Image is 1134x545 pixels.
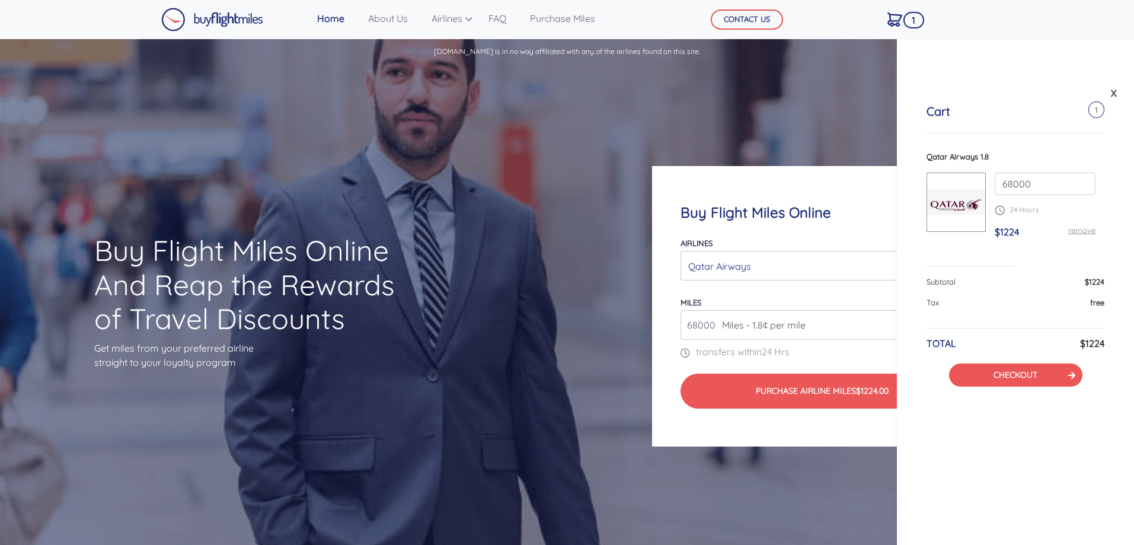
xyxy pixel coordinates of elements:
img: Cart [887,12,902,27]
span: free [1090,298,1104,307]
a: About Us [363,7,413,30]
h4: Buy Flight Miles Online [681,204,963,221]
button: Purchase Airline Miles$1224.00 [681,374,963,409]
p: transfers within [681,345,963,359]
span: $1224.00 [856,385,889,396]
label: Airlines [681,238,713,248]
h6: TOTAL [927,338,956,349]
span: 24 Hrs [762,346,790,358]
h5: Cart [927,104,950,119]
a: CHECKOUT [994,369,1037,380]
span: $1224 [995,226,1019,238]
a: remove [1068,225,1095,235]
label: miles [681,298,701,307]
h1: Buy Flight Miles Online And Reap the Rewards of Travel Discounts [94,234,416,336]
img: qatar-airways.png [927,189,985,215]
h6: $1224 [1080,338,1104,349]
span: Qatar Airways 1.8 [927,152,989,161]
span: 1 [1088,101,1104,118]
img: Buy Flight Miles Logo [161,8,263,31]
button: Qatar Airways [681,251,963,281]
a: FAQ [484,7,511,30]
a: Airlines [427,7,469,30]
span: 1 [903,12,924,28]
span: $1224 [1085,277,1104,286]
a: Purchase Miles [525,7,600,30]
span: Subtotal [927,277,956,286]
p: 24 Hours [995,205,1095,215]
div: Qatar Airways [688,255,948,278]
button: CONTACT US [711,9,783,30]
button: CHECKOUT [949,364,1082,387]
a: X [1108,84,1120,102]
p: Get miles from your preferred airline straight to your loyalty program [94,341,416,369]
img: schedule.png [995,205,1005,215]
span: Tax [927,298,939,307]
a: Buy Flight Miles Logo [161,5,263,34]
a: Home [312,7,349,30]
span: Miles - 1.8¢ per mile [716,318,806,332]
a: 1 [883,7,907,31]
